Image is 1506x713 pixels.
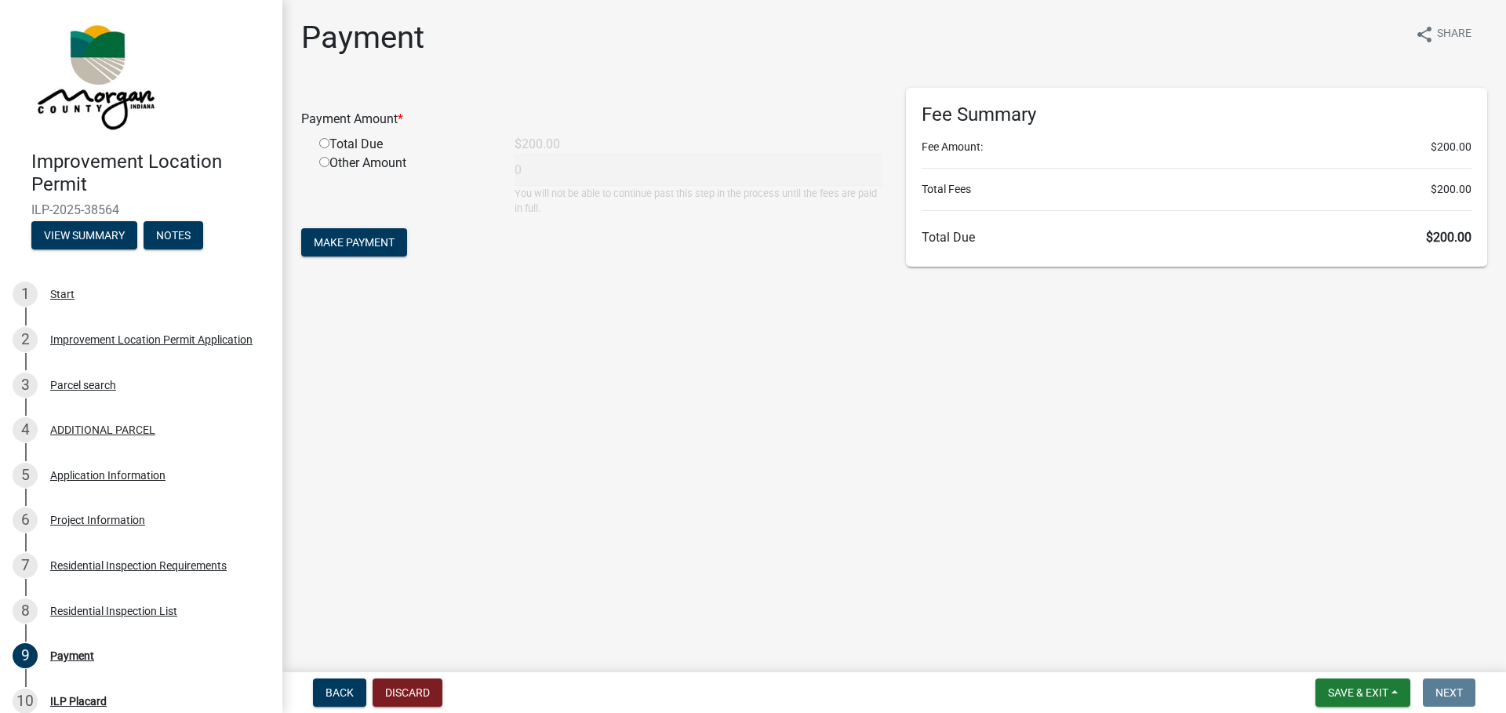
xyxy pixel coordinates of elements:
[50,470,166,481] div: Application Information
[144,221,203,249] button: Notes
[50,606,177,617] div: Residential Inspection List
[13,373,38,398] div: 3
[13,507,38,533] div: 6
[301,228,407,256] button: Make Payment
[1431,139,1471,155] span: $200.00
[50,696,107,707] div: ILP Placard
[50,289,75,300] div: Start
[50,334,253,345] div: Improvement Location Permit Application
[31,16,158,134] img: Morgan County, Indiana
[922,181,1471,198] li: Total Fees
[144,230,203,242] wm-modal-confirm: Notes
[326,686,354,699] span: Back
[13,598,38,624] div: 8
[307,154,503,216] div: Other Amount
[1437,25,1471,44] span: Share
[1315,678,1410,707] button: Save & Exit
[313,678,366,707] button: Back
[1415,25,1434,44] i: share
[922,104,1471,126] h6: Fee Summary
[50,515,145,526] div: Project Information
[1431,181,1471,198] span: $200.00
[13,327,38,352] div: 2
[50,380,116,391] div: Parcel search
[13,282,38,307] div: 1
[1328,686,1388,699] span: Save & Exit
[307,135,503,154] div: Total Due
[50,424,155,435] div: ADDITIONAL PARCEL
[373,678,442,707] button: Discard
[31,151,270,196] h4: Improvement Location Permit
[13,417,38,442] div: 4
[1435,686,1463,699] span: Next
[1426,230,1471,245] span: $200.00
[289,110,894,129] div: Payment Amount
[13,553,38,578] div: 7
[922,139,1471,155] li: Fee Amount:
[1423,678,1475,707] button: Next
[31,230,137,242] wm-modal-confirm: Summary
[922,230,1471,245] h6: Total Due
[50,650,94,661] div: Payment
[31,202,251,217] span: ILP-2025-38564
[13,463,38,488] div: 5
[301,19,424,56] h1: Payment
[50,560,227,571] div: Residential Inspection Requirements
[31,221,137,249] button: View Summary
[1402,19,1484,49] button: shareShare
[314,236,395,249] span: Make Payment
[13,643,38,668] div: 9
